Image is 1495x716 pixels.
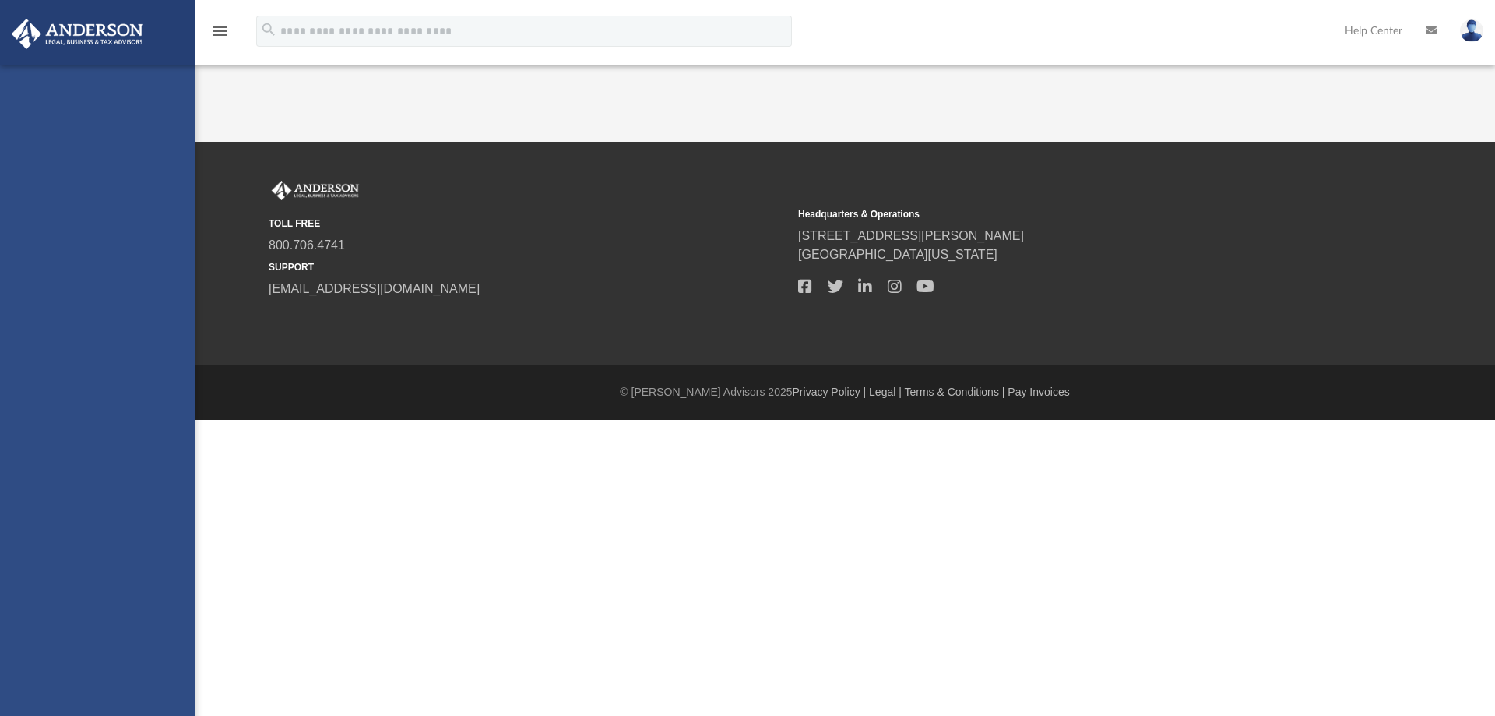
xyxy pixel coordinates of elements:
img: Anderson Advisors Platinum Portal [7,19,148,49]
a: [EMAIL_ADDRESS][DOMAIN_NAME] [269,282,480,295]
a: Terms & Conditions | [905,386,1005,398]
a: Legal | [869,386,902,398]
img: Anderson Advisors Platinum Portal [269,181,362,201]
small: TOLL FREE [269,217,787,231]
div: © [PERSON_NAME] Advisors 2025 [195,384,1495,400]
a: [GEOGRAPHIC_DATA][US_STATE] [798,248,997,261]
a: [STREET_ADDRESS][PERSON_NAME] [798,229,1024,242]
img: User Pic [1460,19,1483,42]
a: 800.706.4741 [269,238,345,252]
a: menu [210,30,229,41]
small: SUPPORT [269,260,787,274]
i: search [260,21,277,38]
a: Pay Invoices [1008,386,1069,398]
small: Headquarters & Operations [798,207,1317,221]
a: Privacy Policy | [793,386,867,398]
i: menu [210,22,229,41]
